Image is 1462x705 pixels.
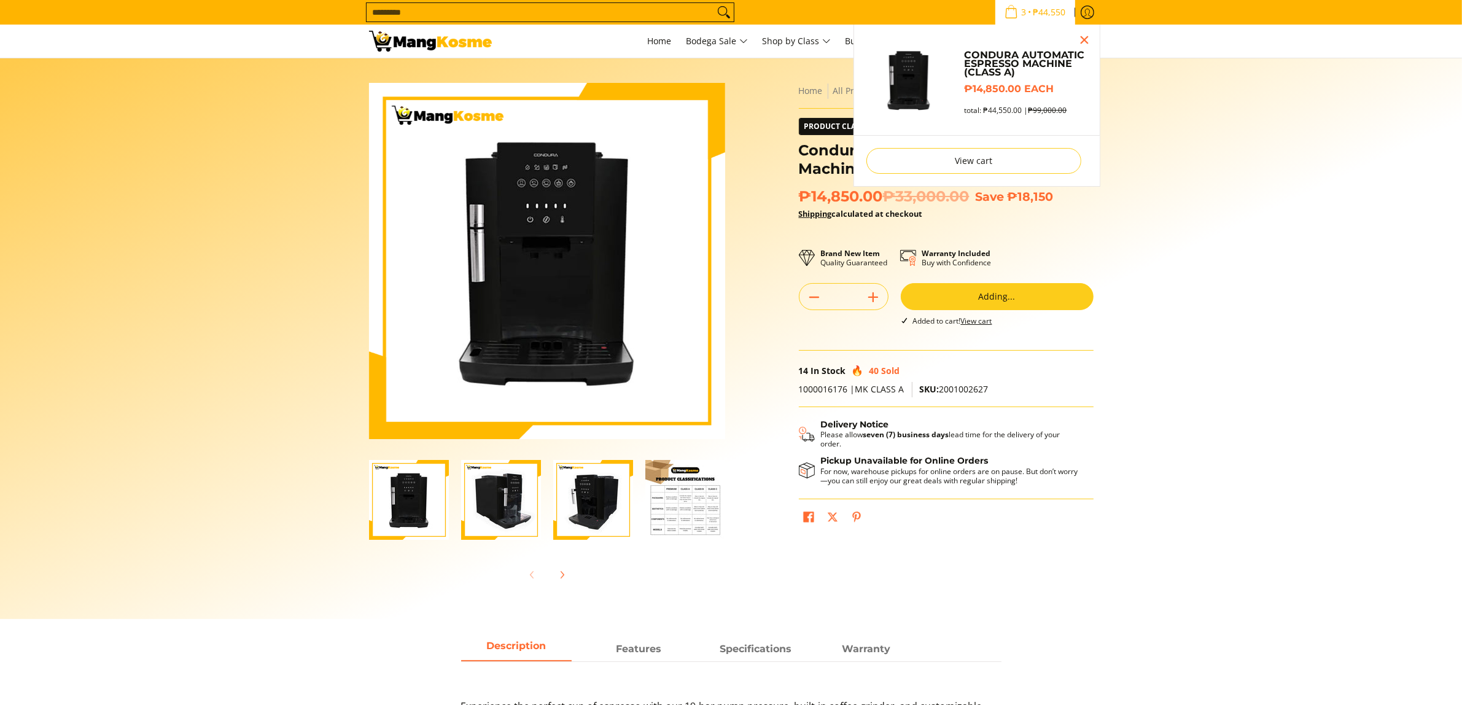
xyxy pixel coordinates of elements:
button: Adding... [901,283,1094,310]
span: Sold [882,365,900,376]
a: Bodega Sale [680,25,754,58]
button: Close pop up [1075,31,1094,49]
span: ₱44,550 [1032,8,1068,17]
strong: seven (7) business days [863,429,949,440]
a: Description 3 [811,638,922,661]
span: Product Class [799,119,870,134]
span: Added to cart! [913,316,992,326]
img: Condura Automatic Espresso Machine (Class A)-1 [369,460,449,540]
a: Shipping [799,208,832,219]
a: Condura Automatic Espresso Machine (Class A) [964,51,1087,77]
a: Pin on Pinterest [848,508,865,529]
nav: Main Menu [504,25,1094,58]
p: Please allow lead time for the delivery of your order. [821,430,1081,448]
h6: ₱14,850.00 each [964,83,1087,95]
strong: Warranty Included [922,248,991,259]
span: 2001002627 [920,383,989,395]
button: Shipping & Delivery [799,419,1081,449]
button: Next [548,561,575,588]
strong: Delivery Notice [821,419,889,430]
a: Shop by Class [756,25,837,58]
del: ₱33,000.00 [883,187,970,206]
strong: Specifications [720,643,791,655]
img: Condura Automatic Espresso Machine (Class A)-3 [553,460,633,540]
a: View cart [961,316,992,326]
nav: Breadcrumbs [799,83,1094,99]
a: Home [642,25,678,58]
img: Condura Automatic Espresso Machine (Class A) [369,83,725,439]
img: Default Title Condura Automatic Espresso Machine (Class A) [866,37,952,123]
a: All Products [833,85,882,96]
p: Quality Guaranteed [821,249,888,267]
span: Shop by Class [763,34,831,49]
a: Description [461,638,572,661]
a: Product Class Class A [799,118,926,135]
a: Home [799,85,823,96]
a: Post on X [824,508,841,529]
span: SKU: [920,383,939,395]
s: ₱99,000.00 [1028,105,1067,115]
span: • [1001,6,1070,19]
a: Share on Facebook [800,508,817,529]
span: In Stock [811,365,846,376]
ul: Sub Menu [853,25,1100,187]
button: Add [858,287,888,307]
span: total: ₱44,550.00 | [964,106,1067,115]
img: Condura Automatic Espresso Machine - Pamasko Sale l Mang Kosme [369,31,492,52]
span: Bulk Center [846,35,893,47]
span: Description [461,638,572,660]
span: Save [976,189,1005,204]
span: Home [648,35,672,47]
img: Condura Automatic Espresso Machine (Class A)-2 [461,460,541,540]
button: Search [714,3,734,21]
button: Subtract [799,287,829,307]
span: 1000016176 |MK CLASS A [799,383,904,395]
a: Bulk Center [839,25,900,58]
span: ₱18,150 [1008,189,1054,204]
span: 14 [799,365,809,376]
strong: Brand New Item [821,248,881,259]
img: Condura Automatic Espresso Machine (Class A)-4 [645,460,725,540]
p: For now, warehouse pickups for online orders are on pause. But don’t worry—you can still enjoy ou... [821,467,1081,485]
span: 40 [869,365,879,376]
p: Buy with Confidence [922,249,992,267]
span: Bodega Sale [686,34,748,49]
strong: Pickup Unavailable for Online Orders [821,455,989,466]
a: Description 1 [584,638,694,661]
strong: Features [616,643,662,655]
h1: Condura Automatic Espresso Machine (Class A) [799,141,1094,178]
span: 3 [1020,8,1028,17]
a: Description 2 [701,638,811,661]
span: Warranty [811,638,922,660]
strong: calculated at checkout [799,208,923,219]
a: View cart [866,148,1081,174]
span: ₱14,850.00 [799,187,970,206]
